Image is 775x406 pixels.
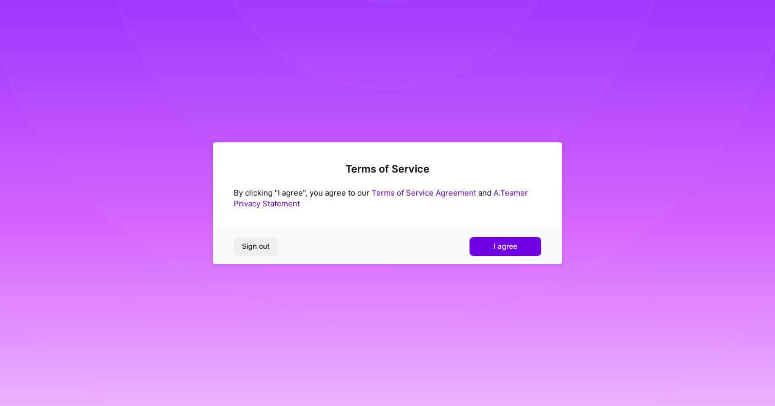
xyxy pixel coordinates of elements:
[242,241,270,251] span: Sign out
[234,237,278,255] button: Sign out
[470,237,541,255] button: I agree
[494,241,517,251] span: I agree
[234,163,541,175] h2: Terms of Service
[234,187,541,209] div: By clicking "I agree", you agree to our and
[372,188,476,198] a: Terms of Service Agreement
